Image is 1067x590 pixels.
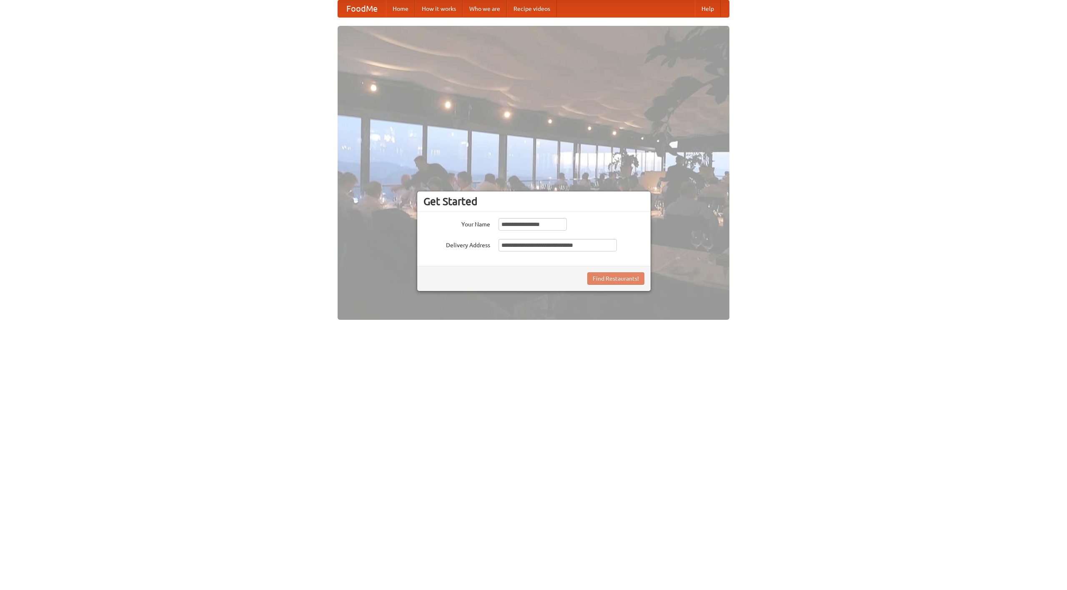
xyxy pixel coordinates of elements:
label: Your Name [423,218,490,228]
h3: Get Started [423,195,644,208]
a: How it works [415,0,463,17]
a: Home [386,0,415,17]
button: Find Restaurants! [587,272,644,285]
a: Who we are [463,0,507,17]
a: Recipe videos [507,0,557,17]
a: Help [695,0,721,17]
a: FoodMe [338,0,386,17]
label: Delivery Address [423,239,490,249]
